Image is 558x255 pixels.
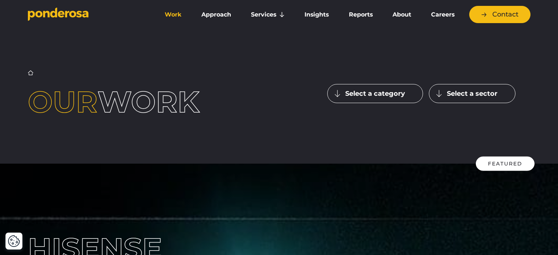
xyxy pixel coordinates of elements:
a: Reports [340,7,381,22]
a: Work [156,7,190,22]
a: Contact [469,6,530,23]
a: About [384,7,420,22]
a: Insights [296,7,337,22]
a: Careers [423,7,463,22]
button: Select a category [327,84,423,103]
a: Services [242,7,293,22]
a: Home [28,70,33,76]
button: Select a sector [429,84,515,103]
span: Our [28,84,98,120]
button: Cookie Settings [8,235,20,247]
div: Featured [476,157,535,171]
a: Go to homepage [28,7,145,22]
img: Revisit consent button [8,235,20,247]
h1: work [28,87,231,117]
a: Approach [193,7,240,22]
